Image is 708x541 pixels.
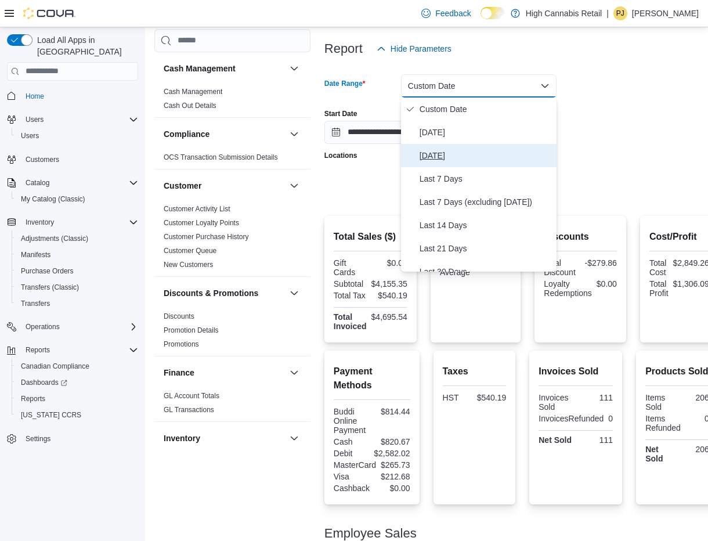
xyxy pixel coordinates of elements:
span: Home [26,92,44,101]
span: Adjustments (Classic) [16,232,138,246]
span: Last 7 Days [420,172,552,186]
span: Manifests [16,248,138,262]
span: Settings [21,431,138,446]
div: Cash [334,437,370,446]
span: Users [21,131,39,140]
span: Promotion Details [164,326,219,335]
button: Discounts & Promotions [164,287,285,299]
div: Compliance [154,150,310,169]
span: Settings [26,434,50,443]
div: Subtotal [334,279,367,288]
span: Reports [16,392,138,406]
div: $820.67 [374,437,410,446]
a: Customer Queue [164,247,216,255]
a: Inventory Adjustments [164,457,232,466]
span: Hide Parameters [391,43,451,55]
span: Home [21,89,138,103]
span: Transfers [21,299,50,308]
div: Buddi Online Payment [334,407,370,435]
h3: Discounts & Promotions [164,287,258,299]
img: Cova [23,8,75,19]
input: Dark Mode [481,7,505,19]
span: Operations [26,322,60,331]
button: Customer [287,179,301,193]
span: Last 7 Days (excluding [DATE]) [420,195,552,209]
span: Inventory [26,218,54,227]
label: Date Range [324,79,366,88]
button: Finance [164,367,285,378]
div: $0.00 [373,258,407,268]
div: Select listbox [401,98,557,272]
span: GL Account Totals [164,391,219,401]
button: Hide Parameters [372,37,456,60]
div: $814.44 [374,407,410,416]
div: $0.00 [597,279,617,288]
div: Gift Cards [334,258,369,277]
span: Users [26,115,44,124]
button: Users [21,113,48,127]
span: Purchase Orders [16,264,138,278]
button: Users [12,128,143,144]
div: $2,582.02 [374,449,410,458]
h3: Inventory [164,432,200,444]
h3: Employee Sales [324,526,417,540]
div: Invoices Sold [539,393,573,412]
strong: Net Sold [539,435,572,445]
div: $0.00 [374,484,410,493]
a: GL Transactions [164,406,214,414]
div: $4,155.35 [371,279,407,288]
button: Custom Date [401,74,557,98]
h3: Compliance [164,128,209,140]
a: [US_STATE] CCRS [16,408,86,422]
button: Customers [2,151,143,168]
span: Discounts [164,312,194,321]
button: Reports [2,342,143,358]
span: Last 21 Days [420,241,552,255]
div: $265.73 [381,460,410,470]
span: Customer Activity List [164,204,230,214]
h2: Total Sales ($) [334,230,407,244]
span: Dashboards [21,378,67,387]
a: Discounts [164,312,194,320]
a: Adjustments (Classic) [16,232,93,246]
a: Home [21,89,49,103]
span: Purchase Orders [21,266,74,276]
div: Discounts & Promotions [154,309,310,356]
h2: Discounts [544,230,617,244]
div: Cash Management [154,85,310,117]
p: High Cannabis Retail [526,6,602,20]
div: $540.19 [373,291,407,300]
span: Canadian Compliance [21,362,89,371]
button: Cash Management [164,63,285,74]
button: Reports [21,343,55,357]
span: Promotions [164,340,199,349]
span: Catalog [26,178,49,187]
button: Home [2,88,143,104]
a: Customer Purchase History [164,233,249,241]
strong: Total Invoiced [334,312,367,331]
span: Reports [21,343,138,357]
span: [DATE] [420,125,552,139]
label: Start Date [324,109,357,118]
span: Transfers (Classic) [21,283,79,292]
a: Canadian Compliance [16,359,94,373]
button: Finance [287,366,301,380]
button: Manifests [12,247,143,263]
span: Feedback [435,8,471,19]
span: Canadian Compliance [16,359,138,373]
a: New Customers [164,261,213,269]
span: Customers [26,155,59,164]
a: Customer Activity List [164,205,230,213]
span: GL Transactions [164,405,214,414]
div: $4,695.54 [371,312,407,322]
button: Reports [12,391,143,407]
div: InvoicesRefunded [539,414,604,423]
a: Settings [21,432,55,446]
span: Customer Purchase History [164,232,249,241]
button: Inventory [2,214,143,230]
span: Washington CCRS [16,408,138,422]
span: Last 30 Days [420,265,552,279]
div: 111 [578,435,613,445]
button: Adjustments (Classic) [12,230,143,247]
a: Transfers [16,297,55,311]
